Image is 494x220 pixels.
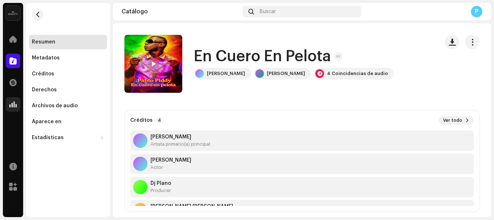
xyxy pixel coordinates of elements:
strong: Pablo piddy [150,157,191,163]
div: Derechos [32,87,57,93]
div: Resumen [32,39,55,45]
strong: Dj Plano [150,180,171,186]
div: Actor [150,165,191,170]
re-m-nav-item: Créditos [29,67,107,81]
strong: Pablo Joel Valdez [150,204,233,209]
h1: En Cuero En Pelota [194,48,331,65]
div: Aparece en [32,119,61,125]
p-badge: 4 [156,117,163,124]
strong: Créditos [130,117,153,123]
re-m-nav-item: Aparece en [29,115,107,129]
div: [PERSON_NAME] [207,71,245,76]
div: 4 Coincidencias de audio [327,71,388,76]
span: Ver todo [443,117,462,123]
img: 02a7c2d3-3c89-4098-b12f-2ff2945c95ee [6,6,20,20]
div: [PERSON_NAME] [267,71,305,76]
re-m-nav-dropdown: Estadísticas [29,130,107,145]
img: f6a9f402-de72-488f-982b-9b7f287c42bc [124,35,182,93]
div: Producer [150,188,171,194]
div: P [471,6,482,17]
span: Buscar [260,9,276,14]
button: Ver todo [439,116,474,125]
div: Archivos de audio [32,103,78,109]
div: Artista primario(a) principal [150,141,210,147]
re-m-nav-item: Metadatos [29,51,107,65]
re-m-nav-item: Archivos de audio [29,99,107,113]
re-m-nav-item: Derechos [29,83,107,97]
re-m-nav-item: Resumen [29,35,107,49]
div: Estadísticas [32,135,64,141]
strong: Pablo piddy [150,134,210,140]
div: Metadatos [32,55,60,61]
div: Catálogo [122,9,240,14]
div: Créditos [32,71,54,77]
